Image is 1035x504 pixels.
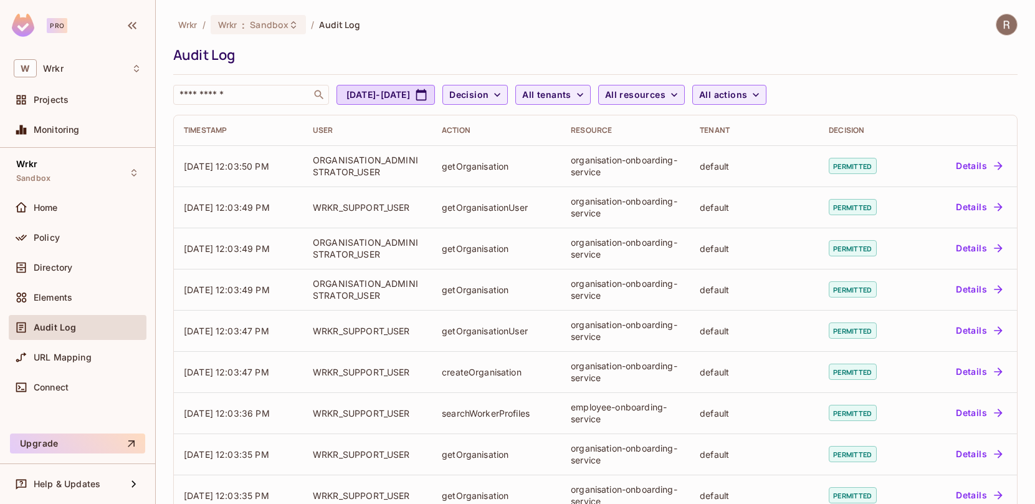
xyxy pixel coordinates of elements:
div: WRKR_SUPPORT_USER [313,490,422,502]
div: organisation-onboarding-service [571,360,680,384]
span: Wrkr [218,19,237,31]
span: Decision [449,87,489,103]
span: Help & Updates [34,479,100,489]
div: User [313,125,422,135]
div: Decision [829,125,902,135]
div: Audit Log [173,46,1011,64]
div: organisation-onboarding-service [571,442,680,466]
span: [DATE] 12:03:35 PM [184,449,269,460]
span: [DATE] 12:03:49 PM [184,202,270,213]
button: All actions [692,85,766,105]
div: Resource [571,125,680,135]
div: WRKR_SUPPORT_USER [313,407,422,419]
span: W [14,59,37,77]
button: All resources [598,85,685,105]
div: default [700,448,809,460]
button: Details [951,197,1007,217]
div: getOrganisation [442,448,551,460]
div: WRKR_SUPPORT_USER [313,201,422,213]
span: permitted [829,446,876,462]
div: WRKR_SUPPORT_USER [313,448,422,460]
button: Details [951,156,1007,176]
span: Workspace: Wrkr [43,64,64,74]
span: the active workspace [178,19,198,31]
img: SReyMgAAAABJRU5ErkJggg== [12,14,34,37]
span: Connect [34,382,69,392]
div: organisation-onboarding-service [571,319,680,342]
span: Wrkr [16,159,38,169]
div: Timestamp [184,125,293,135]
div: WRKR_SUPPORT_USER [313,366,422,378]
span: [DATE] 12:03:35 PM [184,490,269,501]
div: default [700,490,809,502]
span: [DATE] 12:03:50 PM [184,161,269,172]
div: getOrganisationUser [442,201,551,213]
div: default [700,160,809,172]
div: organisation-onboarding-service [571,278,680,301]
div: ORGANISATION_ADMINISTRATOR_USER [313,236,422,260]
div: ORGANISATION_ADMINISTRATOR_USER [313,154,422,178]
span: Monitoring [34,125,80,135]
span: : [241,20,246,30]
button: [DATE]-[DATE] [336,85,435,105]
span: permitted [829,405,876,421]
span: Projects [34,95,69,105]
span: [DATE] 12:03:36 PM [184,408,270,419]
div: default [700,325,809,337]
div: default [700,243,809,254]
div: getOrganisation [442,160,551,172]
button: All tenants [515,85,590,105]
div: searchWorkerProfiles [442,407,551,419]
span: Policy [34,233,60,243]
span: [DATE] 12:03:49 PM [184,284,270,295]
div: default [700,366,809,378]
div: organisation-onboarding-service [571,236,680,260]
div: Pro [47,18,67,33]
div: employee-onboarding-service [571,401,680,425]
div: default [700,407,809,419]
span: URL Mapping [34,352,92,362]
img: Robert Connell [996,14,1017,35]
button: Details [951,238,1007,258]
span: All tenants [522,87,571,103]
span: permitted [829,281,876,298]
li: / [203,19,206,31]
div: organisation-onboarding-service [571,195,680,219]
button: Details [951,279,1007,299]
span: Audit Log [34,322,76,332]
span: Sandbox [16,173,50,183]
div: default [700,201,809,213]
span: [DATE] 12:03:49 PM [184,243,270,254]
button: Details [951,403,1007,423]
span: Elements [34,293,72,303]
button: Details [951,444,1007,464]
span: permitted [829,240,876,256]
button: Details [951,321,1007,341]
span: Audit Log [319,19,360,31]
button: Upgrade [10,434,145,453]
span: Sandbox [250,19,289,31]
span: [DATE] 12:03:47 PM [184,367,269,377]
li: / [311,19,314,31]
span: permitted [829,322,876,339]
button: Details [951,362,1007,382]
span: All resources [605,87,665,103]
div: getOrganisation [442,490,551,502]
span: All actions [699,87,747,103]
div: organisation-onboarding-service [571,154,680,178]
span: permitted [829,199,876,215]
div: WRKR_SUPPORT_USER [313,325,422,337]
div: default [700,284,809,296]
button: Decision [442,85,508,105]
div: createOrganisation [442,366,551,378]
span: permitted [829,158,876,174]
div: getOrganisation [442,284,551,296]
div: getOrganisationUser [442,325,551,337]
div: ORGANISATION_ADMINISTRATOR_USER [313,278,422,301]
span: permitted [829,364,876,380]
span: [DATE] 12:03:47 PM [184,326,269,336]
div: Action [442,125,551,135]
span: Directory [34,263,72,273]
div: Tenant [700,125,809,135]
span: permitted [829,487,876,503]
